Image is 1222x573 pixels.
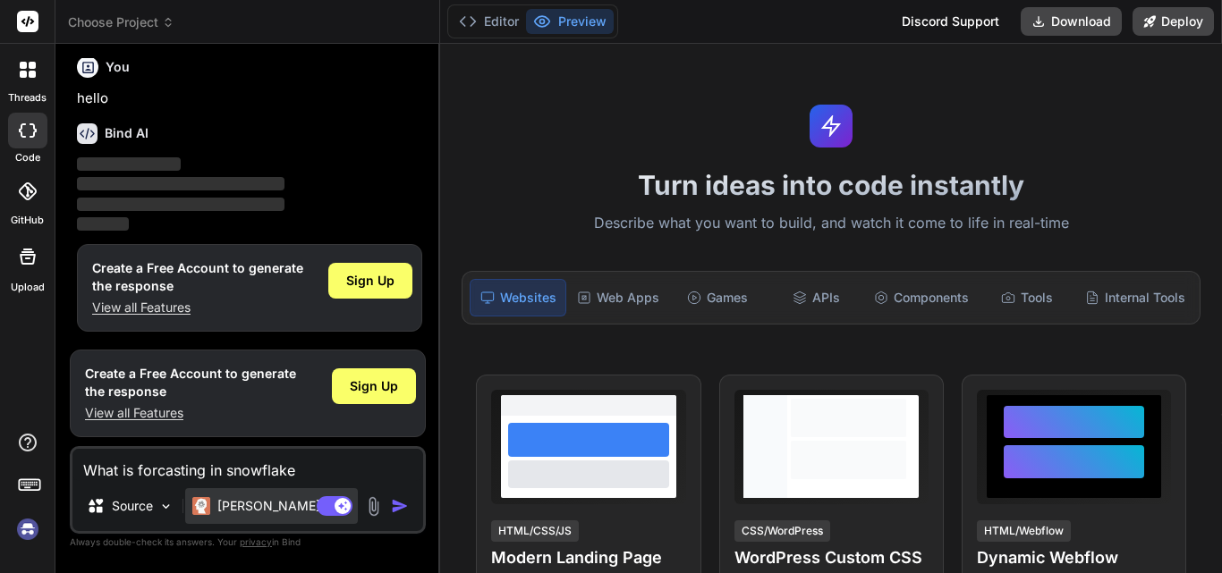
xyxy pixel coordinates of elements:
span: ‌ [77,217,129,231]
textarea: What is forcasting in snowflake [72,449,423,481]
p: Always double-check its answers. Your in Bind [70,534,426,551]
p: Source [112,497,153,515]
h6: Bind AI [105,124,149,142]
button: Preview [526,9,614,34]
h1: Create a Free Account to generate the response [92,259,303,295]
button: Deploy [1133,7,1214,36]
p: View all Features [85,404,296,422]
p: View all Features [92,299,303,316]
span: Sign Up [350,377,398,395]
div: Websites [470,279,566,316]
div: Components [867,279,976,316]
span: ‌ [77,177,284,190]
div: Web Apps [570,279,666,316]
p: Describe what you want to build, and watch it come to life in real-time [451,212,1211,235]
div: HTML/Webflow [977,520,1071,542]
img: Pick Models [158,499,174,514]
img: icon [391,497,409,515]
label: Upload [11,280,45,295]
label: threads [8,90,47,105]
p: [PERSON_NAME] 4 S.. [217,497,351,515]
label: GitHub [11,213,44,228]
div: Games [670,279,765,316]
h6: You [106,58,130,76]
h4: Modern Landing Page [491,545,685,570]
p: hello [77,88,422,109]
span: Choose Project [68,13,174,31]
img: signin [13,514,43,544]
h1: Turn ideas into code instantly [451,169,1211,201]
div: Internal Tools [1078,279,1192,316]
div: CSS/WordPress [734,520,830,542]
img: Claude 4 Sonnet [192,497,210,515]
span: ‌ [77,157,181,171]
img: attachment [363,496,384,517]
div: Tools [980,279,1074,316]
button: Editor [452,9,526,34]
label: code [15,150,40,165]
h4: WordPress Custom CSS [734,545,929,570]
span: privacy [240,536,272,547]
div: HTML/CSS/JS [491,520,579,542]
span: ‌ [77,198,284,211]
span: Sign Up [346,272,395,290]
div: Discord Support [891,7,1010,36]
button: Download [1021,7,1122,36]
div: APIs [768,279,863,316]
h1: Create a Free Account to generate the response [85,365,296,400]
